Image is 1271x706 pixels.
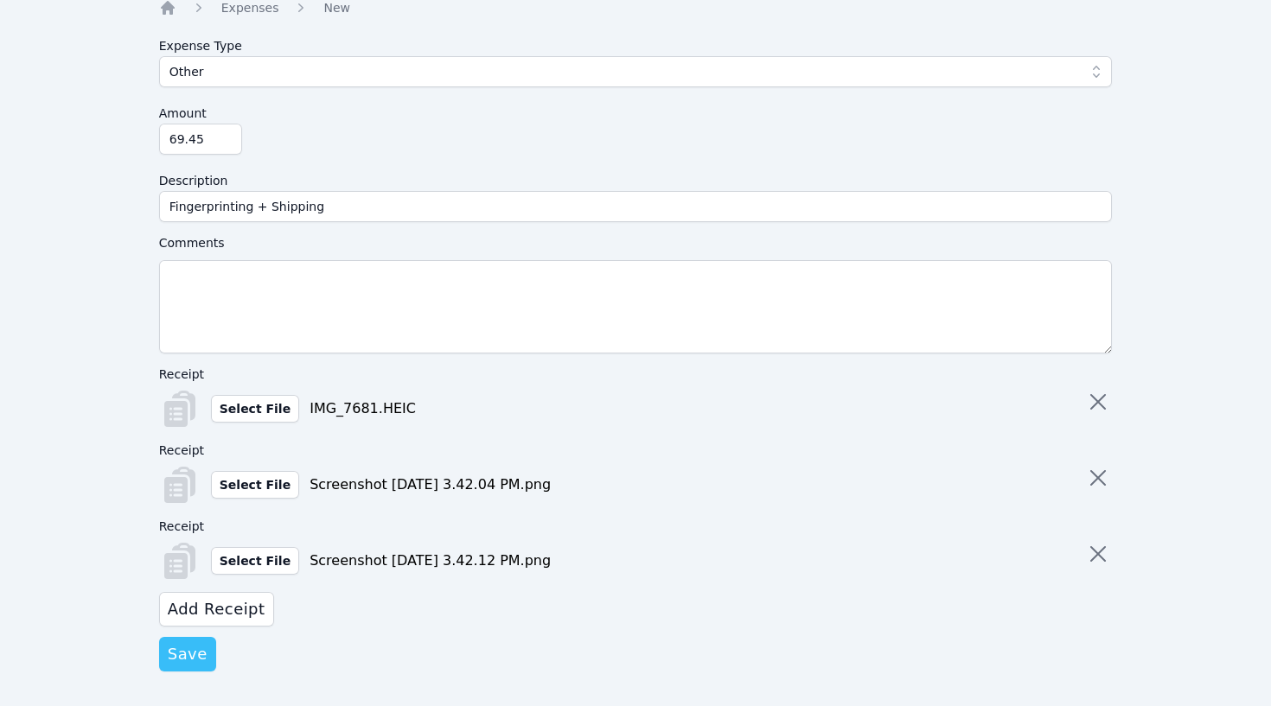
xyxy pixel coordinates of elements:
[159,516,551,537] label: Receipt
[159,56,1113,87] button: Other
[159,637,216,671] button: Save
[221,1,279,15] span: Expenses
[159,98,1113,124] label: Amount
[310,474,551,495] span: Screenshot [DATE] 3.42.04 PM.png
[168,642,208,666] span: Save
[323,1,350,15] span: New
[211,395,299,423] label: Select File
[159,592,274,626] button: Add Receipt
[211,471,299,499] label: Select File
[159,440,551,461] label: Receipt
[159,165,1113,191] label: Description
[159,30,1113,56] label: Expense Type
[159,232,1113,253] label: Comments
[211,547,299,575] label: Select File
[310,398,416,419] span: IMG_7681.HEIC
[168,597,265,621] span: Add Receipt
[169,61,204,82] span: Other
[159,364,416,385] label: Receipt
[310,550,551,571] span: Screenshot [DATE] 3.42.12 PM.png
